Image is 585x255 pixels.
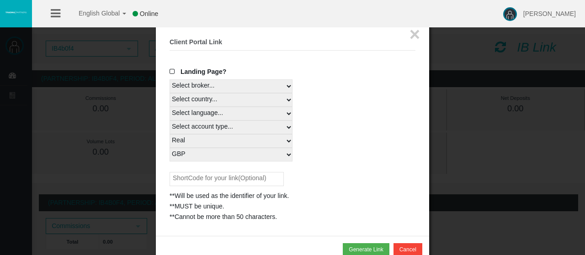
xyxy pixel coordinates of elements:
b: Client Portal Link [170,38,222,46]
input: ShortCode for your link(Optional) [170,172,284,186]
button: × [409,25,420,43]
span: Online [140,10,158,17]
div: **Will be used as the identifier of your link. [170,191,415,201]
div: **Cannot be more than 50 characters. [170,212,415,222]
img: logo.svg [5,10,27,14]
span: Landing Page? [181,68,226,75]
span: English Global [67,10,120,17]
img: user-image [503,7,517,21]
div: **MUST be unique. [170,201,415,212]
span: [PERSON_NAME] [523,10,576,17]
